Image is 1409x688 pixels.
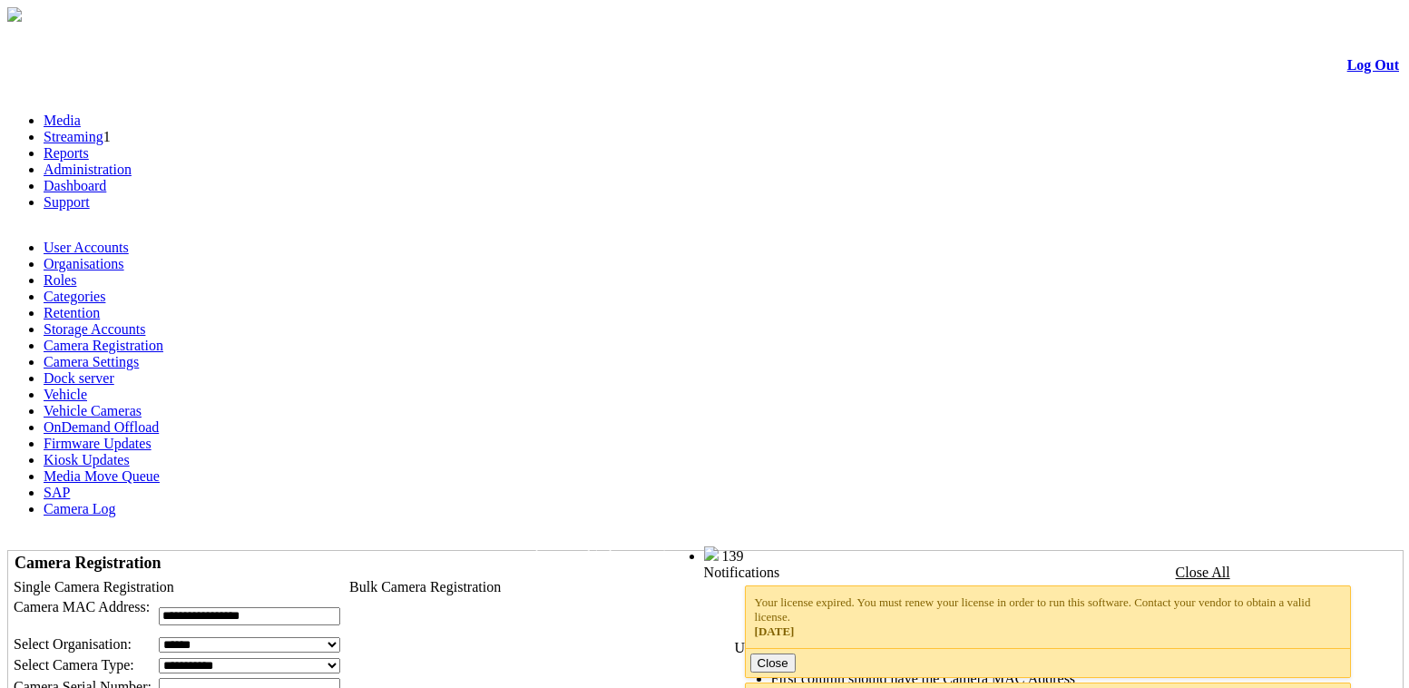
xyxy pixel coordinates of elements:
[750,654,796,673] button: Close
[520,547,668,561] span: Welcome, Aqil (Administrator)
[755,595,1342,639] div: Your license expired. You must renew your license in order to run this software. Contact your ven...
[44,338,163,353] a: Camera Registration
[44,452,130,467] a: Kiosk Updates
[44,419,159,435] a: OnDemand Offload
[44,129,103,144] a: Streaming
[44,436,152,451] a: Firmware Updates
[722,548,744,564] span: 139
[44,321,145,337] a: Storage Accounts
[44,403,142,418] a: Vehicle Cameras
[103,129,111,144] span: 1
[15,554,161,572] span: Camera Registration
[44,289,105,304] a: Categories
[44,305,100,320] a: Retention
[44,272,76,288] a: Roles
[44,485,70,500] a: SAP
[44,354,139,369] a: Camera Settings
[1347,57,1399,73] a: Log Out
[704,565,1364,581] div: Notifications
[14,579,174,595] span: Single Camera Registration
[7,7,22,22] img: arrow-3.png
[44,194,90,210] a: Support
[755,624,795,638] span: [DATE]
[44,178,106,193] a: Dashboard
[14,657,134,673] span: Select Camera Type:
[14,599,150,614] span: Camera MAC Address:
[44,468,160,484] a: Media Move Queue
[44,162,132,177] a: Administration
[349,579,501,595] span: Bulk Camera Registration
[1176,565,1230,580] a: Close All
[44,145,89,161] a: Reports
[44,370,114,386] a: Dock server
[44,256,124,271] a: Organisations
[44,501,116,516] a: Camera Log
[44,113,81,128] a: Media
[14,636,132,652] span: Select Organisation:
[704,546,719,561] img: bell25.png
[44,387,87,402] a: Vehicle
[44,240,129,255] a: User Accounts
